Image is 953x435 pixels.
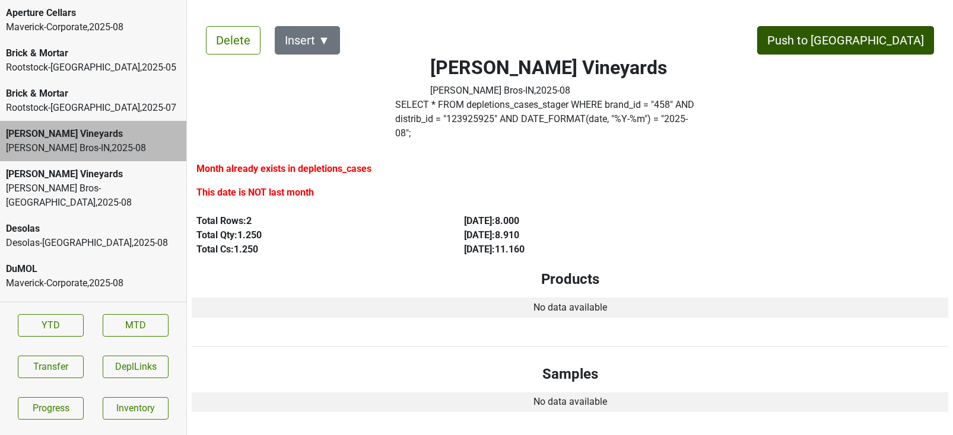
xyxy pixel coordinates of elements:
div: Total Qty: 1.250 [196,228,437,242]
div: Aperture Cellars [6,6,180,20]
div: Total Rows: 2 [196,214,437,228]
td: No data available [192,298,948,318]
div: Desolas [6,222,180,236]
div: Desolas-[GEOGRAPHIC_DATA] , 2025 - 08 [6,236,180,250]
button: Insert ▼ [275,26,340,55]
a: Progress [18,397,84,420]
div: Maverick-Corporate , 2025 - 08 [6,20,180,34]
h2: [PERSON_NAME] Vineyards [430,56,667,79]
div: Maverick-Corporate , 2025 - 08 [6,276,180,290]
label: This date is NOT last month [196,185,314,200]
div: [PERSON_NAME] Bros-IN , 2025 - 08 [430,84,667,98]
a: MTD [103,314,169,337]
button: DeplLinks [103,356,169,378]
label: Month already exists in depletions_cases [196,162,371,176]
h4: Samples [201,366,939,383]
div: Brick & Mortar [6,87,180,101]
div: [PERSON_NAME] Vineyards [6,127,180,141]
a: YTD [18,314,84,337]
div: DuMOL [6,262,180,276]
div: Total Cs: 1.250 [196,242,437,257]
a: Inventory [103,397,169,420]
div: Rootstock-[GEOGRAPHIC_DATA] , 2025 - 05 [6,60,180,75]
div: [PERSON_NAME] Bros-[GEOGRAPHIC_DATA] , 2025 - 08 [6,181,180,210]
h4: Products [201,271,939,288]
button: Transfer [18,356,84,378]
div: Brick & Mortar [6,46,180,60]
button: Delete [206,26,261,55]
div: [DATE] : 8.910 [464,228,704,242]
div: Rootstock-[GEOGRAPHIC_DATA] , 2025 - 07 [6,101,180,115]
label: SELECT * FROM depletions_cases_stager WHERE brand_id = " 458 " AND distrib_id = " 123925925 " AND... [395,98,701,140]
div: [PERSON_NAME] Bros-IN , 2025 - 08 [6,141,180,155]
button: Push to [GEOGRAPHIC_DATA] [757,26,934,55]
div: [DATE] : 11.160 [464,242,704,257]
div: [DATE] : 8.000 [464,214,704,228]
div: [PERSON_NAME] Vineyards [6,167,180,181]
td: No data available [192,392,948,412]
